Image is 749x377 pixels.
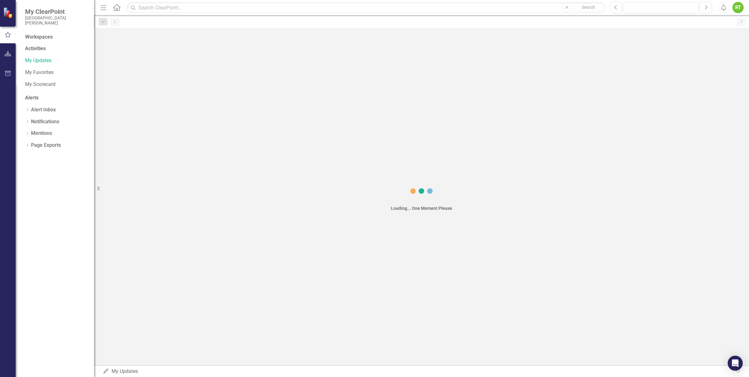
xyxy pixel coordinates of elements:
[25,81,88,88] a: My Scorecard
[582,5,595,10] span: Search
[573,3,604,12] button: Search
[391,205,452,211] div: Loading... One Moment Please
[25,94,88,102] div: Alerts
[25,8,88,15] span: My ClearPoint
[127,2,605,13] input: Search ClearPoint...
[728,356,743,371] div: Open Intercom Messenger
[732,2,744,13] button: RT
[25,15,88,26] small: [GEOGRAPHIC_DATA][PERSON_NAME]
[31,142,61,149] a: Page Exports
[31,106,56,114] a: Alert Inbox
[31,118,59,125] a: Notifications
[3,7,14,18] img: ClearPoint Strategy
[25,34,53,41] div: Workspaces
[31,130,52,137] a: Mentions
[25,69,88,76] a: My Favorites
[103,368,734,375] div: My Updates
[25,45,88,52] div: Activities
[25,57,88,64] a: My Updates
